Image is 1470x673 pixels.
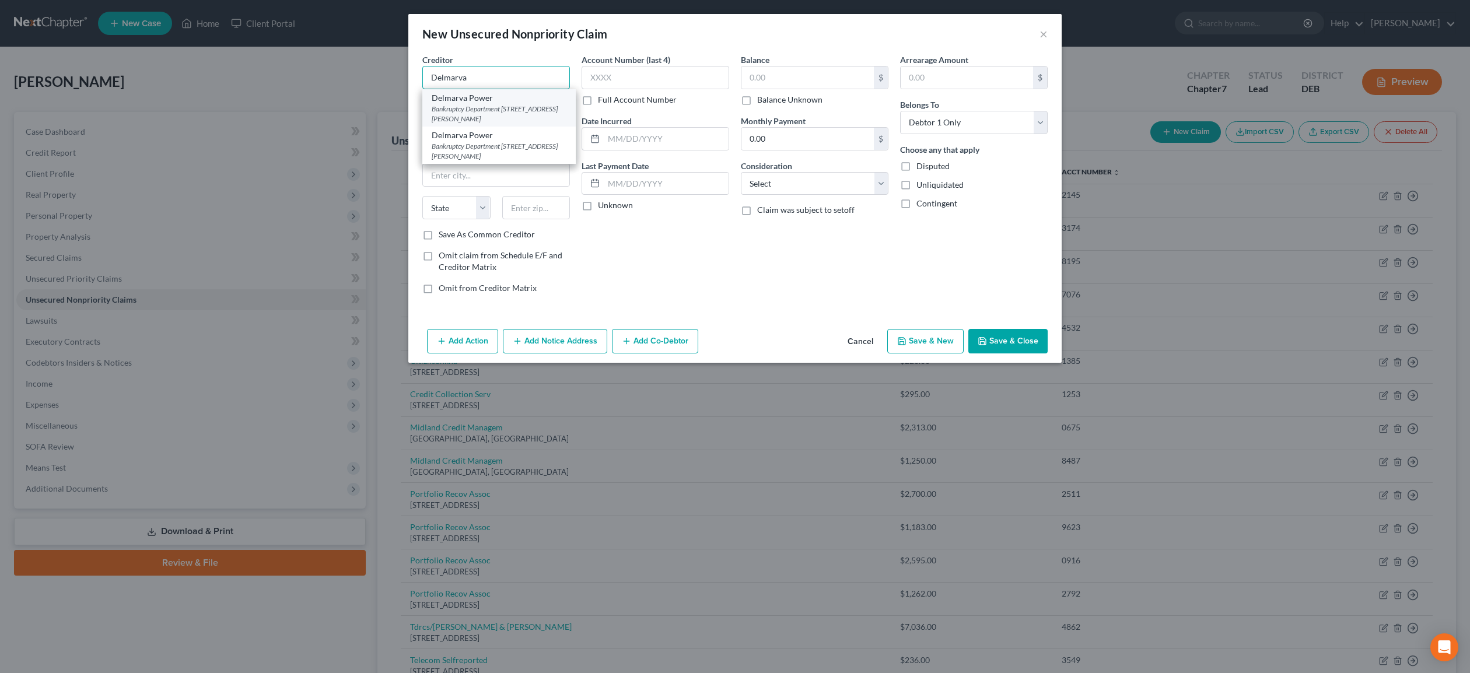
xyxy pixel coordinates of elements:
[432,92,566,104] div: Delmarva Power
[598,199,633,211] label: Unknown
[1033,66,1047,89] div: $
[838,330,883,353] button: Cancel
[887,329,964,353] button: Save & New
[741,128,874,150] input: 0.00
[422,26,607,42] div: New Unsecured Nonpriority Claim
[1430,633,1458,661] div: Open Intercom Messenger
[582,66,729,89] input: XXXX
[757,94,822,106] label: Balance Unknown
[604,128,729,150] input: MM/DD/YYYY
[612,329,698,353] button: Add Co-Debtor
[900,54,968,66] label: Arrearage Amount
[916,198,957,208] span: Contingent
[916,161,950,171] span: Disputed
[916,180,964,190] span: Unliquidated
[968,329,1048,353] button: Save & Close
[757,205,855,215] span: Claim was subject to setoff
[604,173,729,195] input: MM/DD/YYYY
[741,115,806,127] label: Monthly Payment
[432,141,566,161] div: Bankruptcy Department [STREET_ADDRESS][PERSON_NAME]
[874,66,888,89] div: $
[427,329,498,353] button: Add Action
[422,55,453,65] span: Creditor
[423,164,569,186] input: Enter city...
[741,66,874,89] input: 0.00
[901,66,1033,89] input: 0.00
[502,196,570,219] input: Enter zip...
[1039,27,1048,41] button: ×
[439,229,535,240] label: Save As Common Creditor
[900,143,979,156] label: Choose any that apply
[741,54,769,66] label: Balance
[582,115,632,127] label: Date Incurred
[503,329,607,353] button: Add Notice Address
[900,100,939,110] span: Belongs To
[582,54,670,66] label: Account Number (last 4)
[432,129,566,141] div: Delmarva Power
[432,104,566,124] div: Bankruptcy Department [STREET_ADDRESS][PERSON_NAME]
[598,94,677,106] label: Full Account Number
[741,160,792,172] label: Consideration
[439,283,537,293] span: Omit from Creditor Matrix
[439,250,562,272] span: Omit claim from Schedule E/F and Creditor Matrix
[874,128,888,150] div: $
[582,160,649,172] label: Last Payment Date
[422,66,570,89] input: Search creditor by name...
